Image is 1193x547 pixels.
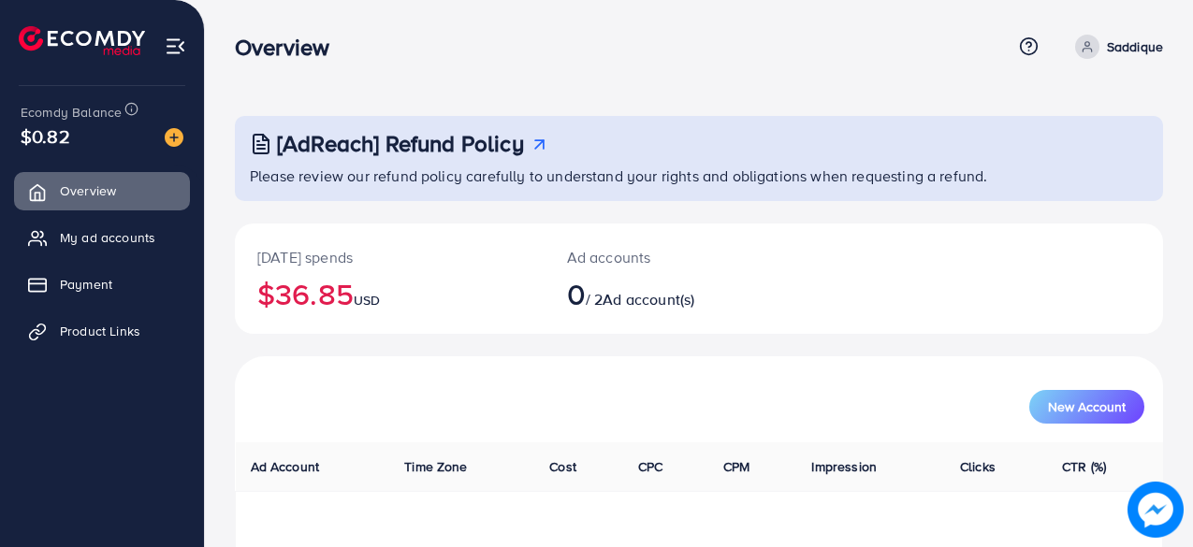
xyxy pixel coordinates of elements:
img: image [165,128,183,147]
span: Ecomdy Balance [21,103,122,122]
p: Ad accounts [567,246,754,268]
span: Overview [60,181,116,200]
a: My ad accounts [14,219,190,256]
span: Cost [549,457,576,476]
span: Clicks [960,457,996,476]
span: Product Links [60,322,140,340]
span: Time Zone [404,457,467,476]
span: Ad Account [251,457,320,476]
img: menu [165,36,186,57]
h3: Overview [235,34,344,61]
p: Saddique [1107,36,1163,58]
span: USD [354,291,380,309]
span: Ad account(s) [603,289,694,309]
a: Overview [14,172,190,209]
h3: [AdReach] Refund Policy [277,130,524,157]
span: 0 [567,272,586,315]
span: My ad accounts [60,228,155,247]
p: [DATE] spends [257,246,522,268]
button: New Account [1029,390,1144,424]
span: CPM [723,457,749,476]
img: image [1128,482,1184,538]
a: Payment [14,266,190,303]
img: logo [19,26,145,55]
h2: $36.85 [257,276,522,311]
span: CPC [638,457,662,476]
span: $0.82 [21,122,70,150]
span: CTR (%) [1062,457,1106,476]
h2: / 2 [567,276,754,311]
span: Impression [811,457,877,476]
span: Payment [60,275,112,294]
span: New Account [1048,400,1126,413]
a: Product Links [14,312,190,350]
p: Please review our refund policy carefully to understand your rights and obligations when requesti... [250,165,1152,187]
a: Saddique [1068,35,1163,59]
